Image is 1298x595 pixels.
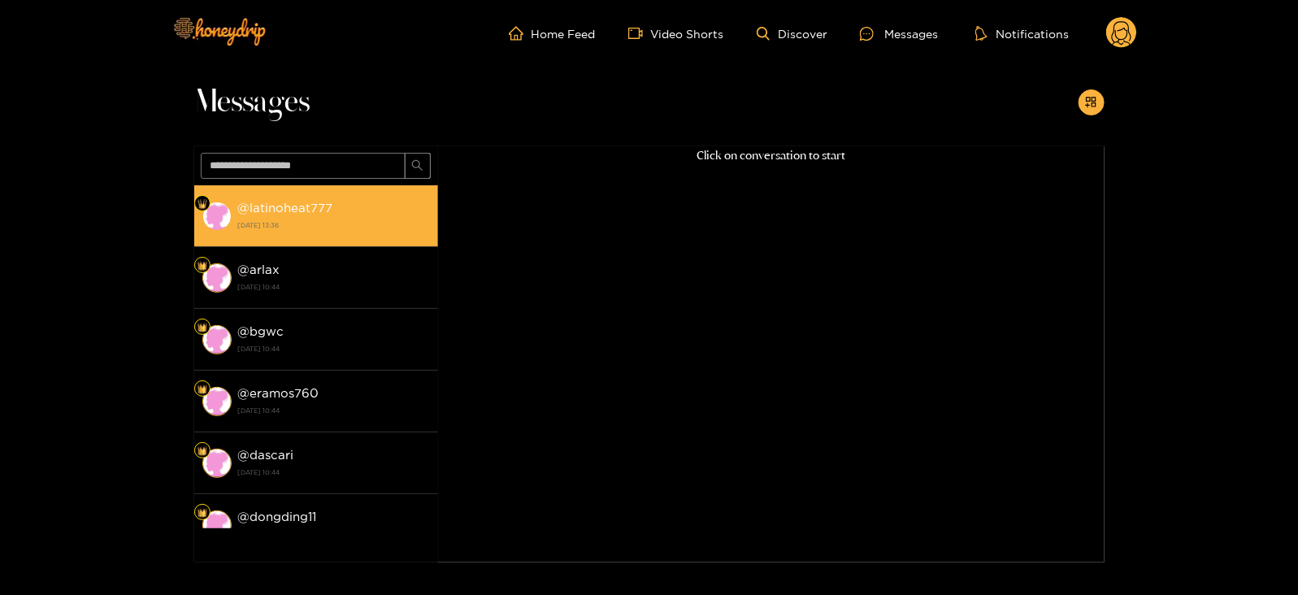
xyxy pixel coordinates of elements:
span: home [509,26,532,41]
strong: [DATE] 10:44 [238,465,430,480]
img: conversation [202,387,232,416]
strong: [DATE] 10:44 [238,341,430,356]
a: Home Feed [509,26,596,41]
span: search [411,159,423,173]
img: conversation [202,325,232,354]
strong: [DATE] 13:36 [238,218,430,232]
strong: @ latinoheat777 [238,201,333,215]
span: appstore-add [1085,96,1097,110]
img: Fan Level [198,508,207,518]
span: Messages [194,83,310,122]
img: conversation [202,263,232,293]
div: Messages [860,24,938,43]
strong: @ dongding11 [238,510,317,523]
button: appstore-add [1079,89,1105,115]
strong: [DATE] 10:44 [238,280,430,294]
img: Fan Level [198,323,207,332]
strong: @ arlax [238,263,280,276]
strong: [DATE] 10:44 [238,403,430,418]
a: Discover [757,27,827,41]
img: Fan Level [198,446,207,456]
strong: @ bgwc [238,324,284,338]
img: conversation [202,449,232,478]
img: conversation [202,510,232,540]
img: Fan Level [198,384,207,394]
button: Notifications [970,25,1074,41]
a: Video Shorts [628,26,724,41]
strong: @ eramos760 [238,386,319,400]
img: conversation [202,202,232,231]
strong: [DATE] 10:44 [238,527,430,541]
p: Click on conversation to start [438,146,1105,165]
span: video-camera [628,26,651,41]
img: Fan Level [198,199,207,209]
img: Fan Level [198,261,207,271]
button: search [405,153,431,179]
strong: @ dascari [238,448,294,462]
